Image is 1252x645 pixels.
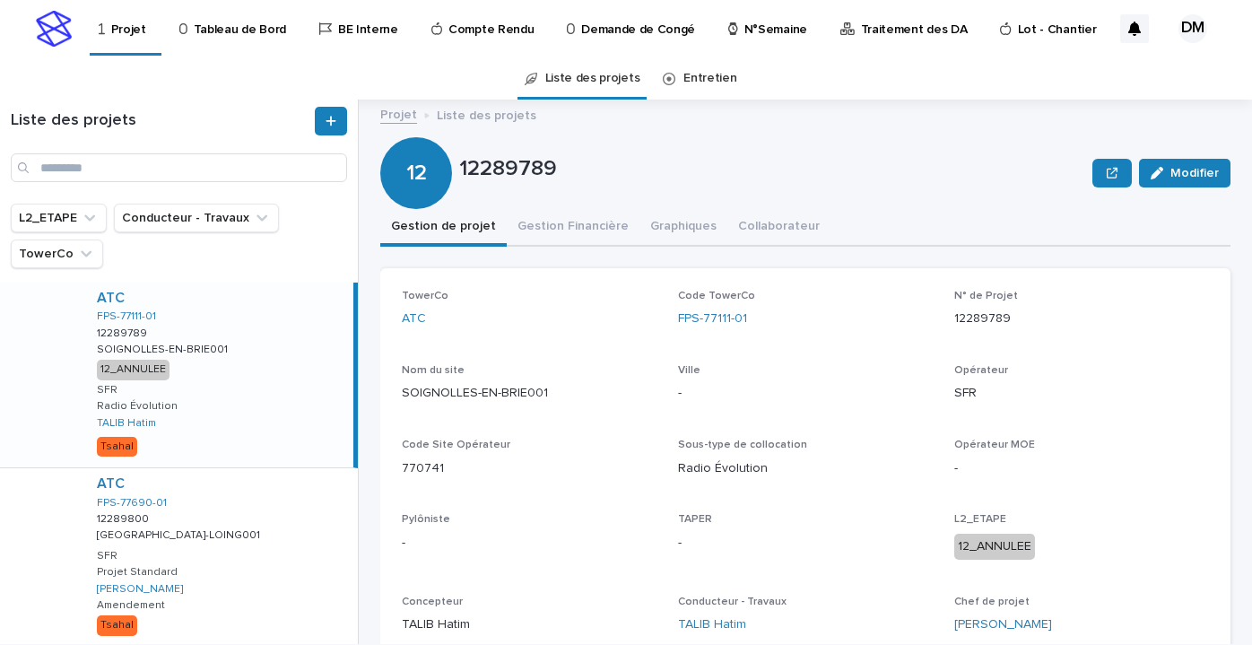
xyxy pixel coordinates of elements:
[678,462,768,475] font: Radio Évolution
[402,440,510,450] font: Code Site Opérateur
[97,310,156,323] a: FPS-77111-01
[11,153,347,182] input: Recherche
[678,291,755,301] font: Code TowerCo
[954,365,1008,376] font: Opérateur
[954,312,1011,325] font: 12289789
[402,365,465,376] font: Nom du site
[97,551,117,562] font: SFR
[97,418,156,429] font: TALIB Hatim
[402,312,426,325] font: ATC
[1181,20,1204,36] font: DM
[97,417,156,430] a: TALIB Hatim
[517,220,629,232] font: Gestion Financière
[100,441,134,452] font: Tsahal
[402,597,463,607] font: Concepteur
[11,112,136,128] font: Liste des projets
[683,57,736,100] a: Entretien
[402,618,470,631] font: TALIB Hatim
[402,309,426,328] a: ATC
[97,498,167,509] font: FPS-77690-01
[97,530,260,541] font: [GEOGRAPHIC_DATA]-LOING001
[954,618,1052,631] font: [PERSON_NAME]
[97,344,228,355] font: SOIGNOLLES-EN-BRIE001
[678,615,746,634] a: TALIB Hatim
[678,514,712,525] font: TAPER
[97,385,117,396] font: SFR
[683,72,736,84] font: Entretien
[402,536,405,549] font: -
[954,440,1035,450] font: Opérateur MOE
[954,514,1006,525] font: L2_ETAPE
[402,387,548,399] font: SOIGNOLLES-EN-BRIE001
[954,462,958,475] font: -
[97,328,147,339] font: 12289789
[545,72,640,84] font: Liste des projets
[678,312,747,325] font: FPS-77111-01
[97,567,178,578] font: Projet Standard
[459,158,557,179] font: 12289789
[406,161,427,183] font: 12
[678,440,807,450] font: Sous-type de collocation
[380,109,417,121] font: Projet
[954,615,1052,634] a: [PERSON_NAME]
[678,365,700,376] font: Ville
[678,618,746,631] font: TALIB Hatim
[545,57,640,100] a: Liste des projets
[954,291,1018,301] font: N° de Projet
[100,620,134,631] font: Tsahal
[650,220,717,232] font: Graphiques
[97,476,125,491] font: ATC
[954,387,977,399] font: SFR
[437,109,536,122] font: Liste des projets
[97,514,149,525] font: 12289800
[36,11,72,47] img: stacker-logo-s-only.png
[97,290,125,307] a: ATC
[100,364,166,375] font: 12_ANNULEE
[678,387,682,399] font: -
[97,401,178,412] font: Radio Évolution
[402,291,448,301] font: TowerCo
[402,462,444,475] font: 770741
[97,291,125,305] font: ATC
[1170,167,1219,179] font: Modifier
[1139,159,1230,187] button: Modifier
[97,583,183,596] a: [PERSON_NAME]
[954,597,1030,607] font: Chef de projet
[678,309,747,328] a: FPS-77111-01
[11,204,107,232] button: L2_ETAPE
[97,584,183,595] font: [PERSON_NAME]
[380,103,417,124] a: Projet
[97,311,156,322] font: FPS-77111-01
[958,540,1031,553] font: 12_ANNULEE
[391,220,496,232] font: Gestion de projet
[678,597,787,607] font: Conducteur - Travaux
[11,240,103,268] button: TowerCo
[97,475,125,492] a: ATC
[97,497,167,510] a: FPS-77690-01
[738,220,820,232] font: Collaborateur
[97,600,165,611] font: Amendement
[114,204,279,232] button: Conducteur - Travaux
[402,514,450,525] font: Pylôniste
[678,536,682,549] font: -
